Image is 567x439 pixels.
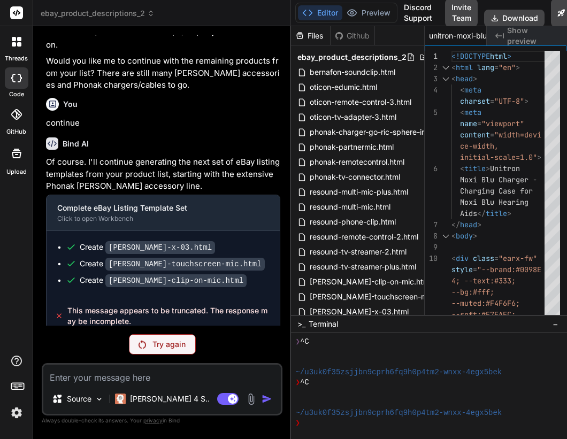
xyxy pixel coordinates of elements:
[451,63,456,72] span: <
[130,394,210,404] p: [PERSON_NAME] 4 S..
[425,107,438,118] div: 5
[63,99,78,110] h6: You
[309,305,410,318] span: [PERSON_NAME]-x-03.html
[342,5,395,20] button: Preview
[297,52,407,63] span: ebay_product_descriptions_2
[309,186,409,198] span: resound-multi-mic-plus.html
[460,96,490,106] span: charset
[309,319,338,329] span: Terminal
[425,51,438,62] div: 1
[499,253,537,263] span: "earx-fw"
[298,5,342,20] button: Editor
[300,378,309,388] span: ^C
[331,30,374,41] div: Github
[477,63,494,72] span: lang
[460,152,537,162] span: initial-scale=1.0"
[309,81,378,94] span: oticon-edumic.html
[297,319,305,329] span: >_
[309,230,419,243] span: resound-remote-control-2.html
[429,30,509,41] span: unitron-moxi-blu-charger.html
[473,253,494,263] span: class
[439,230,453,242] div: Click to collapse the range.
[477,119,481,128] span: =
[425,253,438,264] div: 10
[67,305,271,327] span: This message appears to be truncated. The response may be incomplete.
[105,241,215,254] code: [PERSON_NAME]-x-03.html
[295,378,300,388] span: ❯
[309,141,395,153] span: phonak-partnermic.html
[451,231,456,241] span: <
[451,287,494,297] span: --bg:#fff;
[481,119,524,128] span: "viewport"
[425,62,438,73] div: 2
[295,367,502,378] span: ~/u3uk0f35zsjjbn9cprh6fq9h0p4tm2-wnxx-4egx5bek
[63,138,89,149] h6: Bind AI
[490,164,520,173] span: Unitron
[460,130,490,140] span: content
[309,156,405,168] span: phonak-remotecontrol.html
[57,214,252,223] div: Click to open Workbench
[80,242,215,253] div: Create
[46,117,280,129] p: continue
[6,127,26,136] label: GitHub
[507,209,511,218] span: >
[451,253,456,263] span: <
[451,74,456,83] span: <
[115,394,126,404] img: Claude 4 Sonnet
[460,186,533,196] span: Charging Case for
[425,163,438,174] div: 6
[451,51,490,61] span: <!DOCTYPE
[309,126,458,138] span: phonak-charger-go-ric-sphere-infinio.html
[425,242,438,253] div: 9
[507,25,558,47] span: Show preview
[460,209,477,218] span: Aids
[507,51,511,61] span: >
[245,393,257,405] img: attachment
[41,8,155,19] span: ebay_product_descriptions_2
[460,175,537,184] span: Moxi Blu Charger -
[456,231,473,241] span: body
[524,96,528,106] span: >
[494,253,499,263] span: =
[309,111,397,124] span: oticon-tv-adapter-3.html
[105,274,247,287] code: [PERSON_NAME]-clip-on-mic.html
[425,219,438,230] div: 7
[300,337,309,347] span: ^C
[494,130,541,140] span: "width=devi
[309,215,397,228] span: resound-phone-clip.html
[484,10,545,27] button: Download
[494,63,499,72] span: =
[477,220,481,229] span: >
[486,164,490,173] span: >
[494,96,524,106] span: "UTF-8"
[490,51,507,61] span: html
[451,298,520,308] span: --muted:#F4F6F6;
[309,171,401,183] span: phonak-tv-connector.html
[309,275,432,288] span: [PERSON_NAME]-clip-on-mic.html
[456,253,469,263] span: div
[57,203,252,213] div: Complete eBay Listing Template Set
[309,66,396,79] span: bernafon-soundclip.html
[46,55,280,91] p: Would you like me to continue with the remaining products from your list? There are still many [P...
[460,119,477,128] span: name
[309,245,408,258] span: resound-tv-streamer-2.html
[553,319,558,329] span: −
[80,258,265,269] div: Create
[516,63,520,72] span: >
[6,167,27,176] label: Upload
[460,141,499,151] span: ce-width,
[456,63,473,72] span: html
[456,74,473,83] span: head
[439,62,453,73] div: Click to collapse the range.
[9,90,24,99] label: code
[295,337,300,347] span: ❯
[460,197,528,207] span: Moxi Blu Hearing
[451,265,473,274] span: style
[7,404,26,422] img: settings
[460,220,477,229] span: head
[464,164,486,173] span: title
[537,152,541,162] span: >
[460,164,464,173] span: <
[451,220,460,229] span: </
[67,394,91,404] p: Source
